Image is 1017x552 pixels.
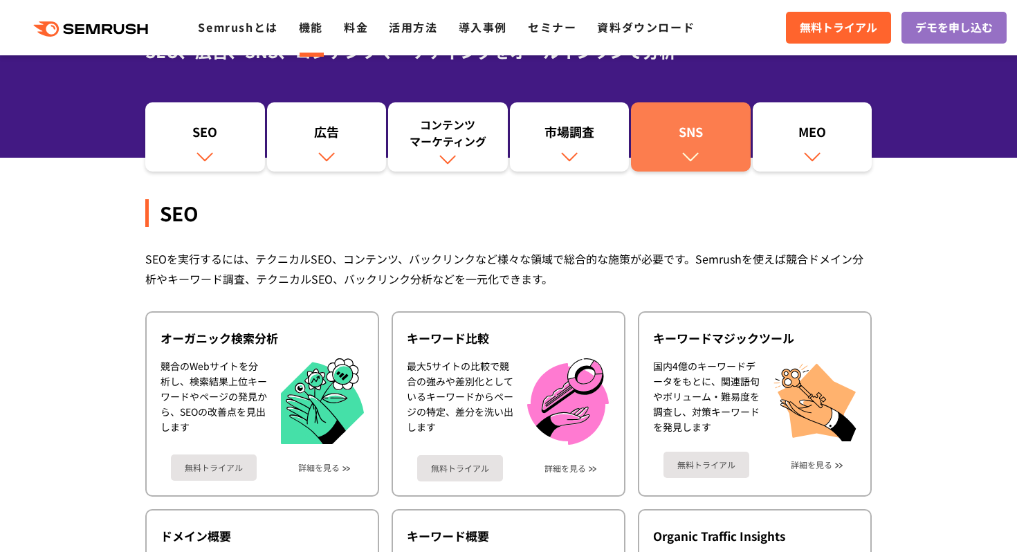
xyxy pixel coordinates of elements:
a: 導入事例 [459,19,507,35]
a: 広告 [267,102,387,172]
a: 無料トライアル [171,454,257,481]
div: キーワード比較 [407,330,610,347]
a: MEO [753,102,872,172]
a: 詳細を見る [544,463,586,473]
a: 無料トライアル [663,452,749,478]
img: キーワードマジックツール [773,358,856,441]
a: SNS [631,102,751,172]
div: SEO [152,123,258,147]
img: オーガニック検索分析 [281,358,364,445]
a: 市場調査 [510,102,630,172]
a: 詳細を見る [298,463,340,472]
div: SNS [638,123,744,147]
a: Semrushとは [198,19,277,35]
div: SEOを実行するには、テクニカルSEO、コンテンツ、バックリンクなど様々な領域で総合的な施策が必要です。Semrushを使えば競合ドメイン分析やキーワード調査、テクニカルSEO、バックリンク分析... [145,249,872,289]
a: 詳細を見る [791,460,832,470]
div: 国内4億のキーワードデータをもとに、関連語句やボリューム・難易度を調査し、対策キーワードを発見します [653,358,760,441]
img: キーワード比較 [527,358,609,445]
div: キーワードマジックツール [653,330,856,347]
div: MEO [760,123,865,147]
div: 競合のWebサイトを分析し、検索結果上位キーワードやページの発見から、SEOの改善点を見出します [161,358,267,445]
a: デモを申し込む [901,12,1007,44]
div: コンテンツ マーケティング [395,116,501,149]
div: ドメイン概要 [161,528,364,544]
a: 無料トライアル [786,12,891,44]
div: オーガニック検索分析 [161,330,364,347]
div: 市場調査 [517,123,623,147]
div: 広告 [274,123,380,147]
a: 料金 [344,19,368,35]
div: キーワード概要 [407,528,610,544]
a: 無料トライアル [417,455,503,481]
a: コンテンツマーケティング [388,102,508,172]
a: 機能 [299,19,323,35]
a: セミナー [528,19,576,35]
div: SEO [145,199,872,227]
a: SEO [145,102,265,172]
a: 活用方法 [389,19,437,35]
a: 資料ダウンロード [597,19,695,35]
div: Organic Traffic Insights [653,528,856,544]
span: 無料トライアル [800,19,877,37]
div: 最大5サイトの比較で競合の強みや差別化としているキーワードからページの特定、差分を洗い出します [407,358,513,445]
span: デモを申し込む [915,19,993,37]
